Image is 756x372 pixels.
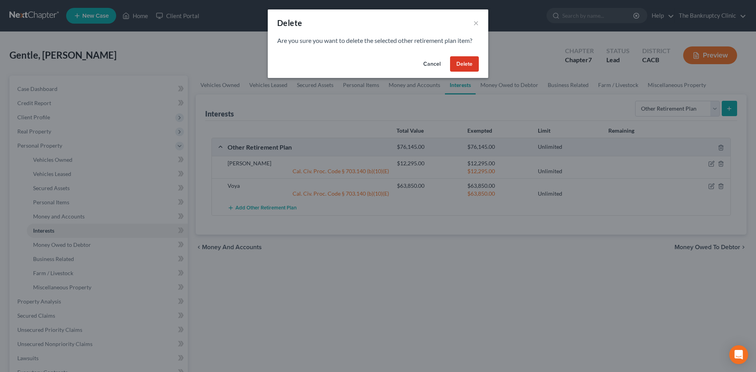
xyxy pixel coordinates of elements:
button: Delete [450,56,479,72]
button: × [473,18,479,28]
div: Open Intercom Messenger [729,345,748,364]
div: Delete [277,17,302,28]
p: Are you sure you want to delete the selected other retirement plan item? [277,36,479,45]
button: Cancel [417,56,447,72]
